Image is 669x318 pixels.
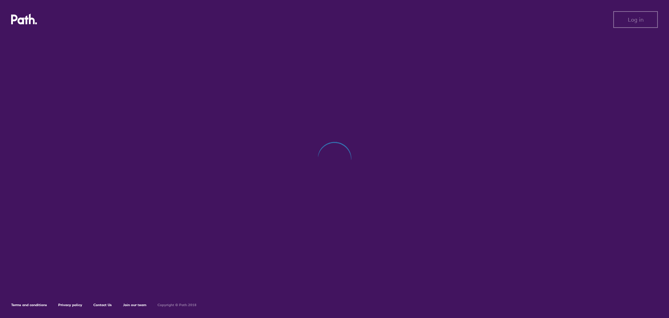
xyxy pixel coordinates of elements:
[613,11,658,28] button: Log in
[157,303,197,307] h6: Copyright © Path 2018
[11,303,47,307] a: Terms and conditions
[93,303,112,307] a: Contact Us
[58,303,82,307] a: Privacy policy
[123,303,146,307] a: Join our team
[628,16,644,23] span: Log in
